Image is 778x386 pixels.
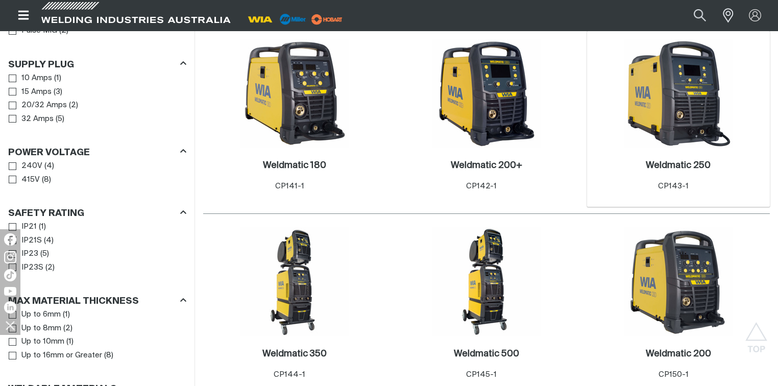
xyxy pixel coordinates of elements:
h2: Weldmatic 200 [646,349,711,358]
h3: Supply Plug [8,59,74,71]
a: 32 Amps [9,112,54,126]
a: IP23S [9,261,43,275]
a: miller [308,15,346,23]
img: Weldmatic 200 [624,227,733,336]
span: ( 8 ) [42,174,51,186]
button: Scroll to top [745,322,768,345]
span: ( 1 ) [63,309,70,321]
h3: Power Voltage [8,147,90,159]
a: Weldmatic 250 [646,160,711,172]
span: Up to 8mm [21,323,61,334]
h2: Weldmatic 350 [262,349,327,358]
img: YouTube [4,287,16,296]
a: Up to 8mm [9,322,61,335]
a: Up to 6mm [9,308,61,322]
a: 415V [9,173,40,187]
span: ( 5 ) [56,113,64,125]
div: Supply Plug [8,57,186,71]
div: Power Voltage [8,146,186,159]
a: IP21S [9,234,42,248]
span: ( 5 ) [40,248,49,260]
span: ( 4 ) [44,235,54,247]
span: CP142-1 [466,182,497,190]
span: 415V [21,174,40,186]
a: Up to 16mm or Greater [9,349,102,363]
ul: Safety Rating [9,220,186,274]
a: 10 Amps [9,71,52,85]
img: TikTok [4,269,16,281]
ul: Power Voltage [9,159,186,186]
img: Facebook [4,233,16,246]
span: ( 2 ) [63,323,72,334]
a: Weldmatic 200+ [451,160,522,172]
a: Up to 10mm [9,335,64,349]
img: LinkedIn [4,301,16,313]
span: Up to 6mm [21,309,61,321]
a: IP23 [9,247,38,261]
span: IP21 [21,221,37,233]
div: Max Material Thickness [8,294,186,308]
span: ( 1 ) [54,73,61,84]
div: Safety Rating [8,206,186,220]
span: CP143-1 [658,182,689,190]
span: CP144-1 [274,371,305,378]
span: Up to 10mm [21,336,64,348]
img: Weldmatic 200+ [432,39,541,148]
button: Search products [683,4,717,27]
img: Weldmatic 350 [240,227,349,336]
span: IP23 [21,248,38,260]
span: ( 3 ) [54,86,62,98]
a: IP21 [9,220,37,234]
img: hide socials [2,317,19,334]
input: Product name or item number... [670,4,717,27]
span: 240V [21,160,42,172]
span: IP21S [21,235,42,247]
span: ( 2 ) [69,100,78,111]
a: Weldmatic 200 [646,348,711,360]
h3: Max Material Thickness [8,296,139,307]
img: Weldmatic 500 [432,227,541,336]
span: CP141-1 [275,182,304,190]
a: 15 Amps [9,85,52,99]
span: CP150-1 [659,371,689,378]
img: Instagram [4,251,16,263]
ul: Max Material Thickness [9,308,186,362]
h2: Weldmatic 180 [263,161,326,170]
span: 10 Amps [21,73,52,84]
a: Weldmatic 500 [454,348,519,360]
span: 15 Amps [21,86,52,98]
img: miller [308,12,346,27]
img: Weldmatic 180 [240,39,349,148]
span: ( 1 ) [39,221,46,233]
span: CP145-1 [466,371,497,378]
span: 20/32 Amps [21,100,67,111]
span: ( 2 ) [45,262,55,274]
a: 240V [9,159,42,173]
a: Weldmatic 180 [263,160,326,172]
h2: Weldmatic 250 [646,161,711,170]
h3: Safety Rating [8,208,84,220]
a: 20/32 Amps [9,99,67,112]
a: Weldmatic 350 [262,348,327,360]
span: Up to 16mm or Greater [21,350,102,361]
span: ( 4 ) [44,160,54,172]
span: 32 Amps [21,113,54,125]
span: IP23S [21,262,43,274]
ul: Supply Plug [9,71,186,126]
h2: Weldmatic 500 [454,349,519,358]
span: ( 1 ) [66,336,74,348]
span: ( 8 ) [104,350,113,361]
h2: Weldmatic 200+ [451,161,522,170]
img: Weldmatic 250 [624,39,733,148]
